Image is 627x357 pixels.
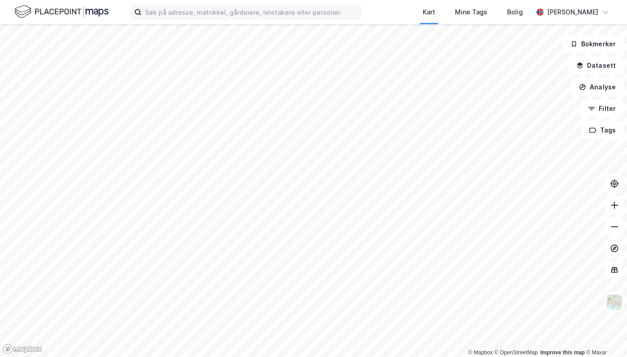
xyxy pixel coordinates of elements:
[569,57,623,75] button: Datasett
[582,121,623,139] button: Tags
[455,7,487,18] div: Mine Tags
[606,294,623,311] img: Z
[540,349,585,356] a: Improve this map
[423,7,435,18] div: Kart
[14,4,109,20] img: logo.f888ab2527a4732fd821a326f86c7f29.svg
[580,100,623,118] button: Filter
[582,314,627,357] div: Kontrollprogram for chat
[582,314,627,357] iframe: Chat Widget
[141,5,361,19] input: Søk på adresse, matrikkel, gårdeiere, leietakere eller personer
[563,35,623,53] button: Bokmerker
[3,344,42,354] a: Mapbox homepage
[507,7,523,18] div: Bolig
[495,349,538,356] a: OpenStreetMap
[547,7,598,18] div: [PERSON_NAME]
[571,78,623,96] button: Analyse
[468,349,493,356] a: Mapbox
